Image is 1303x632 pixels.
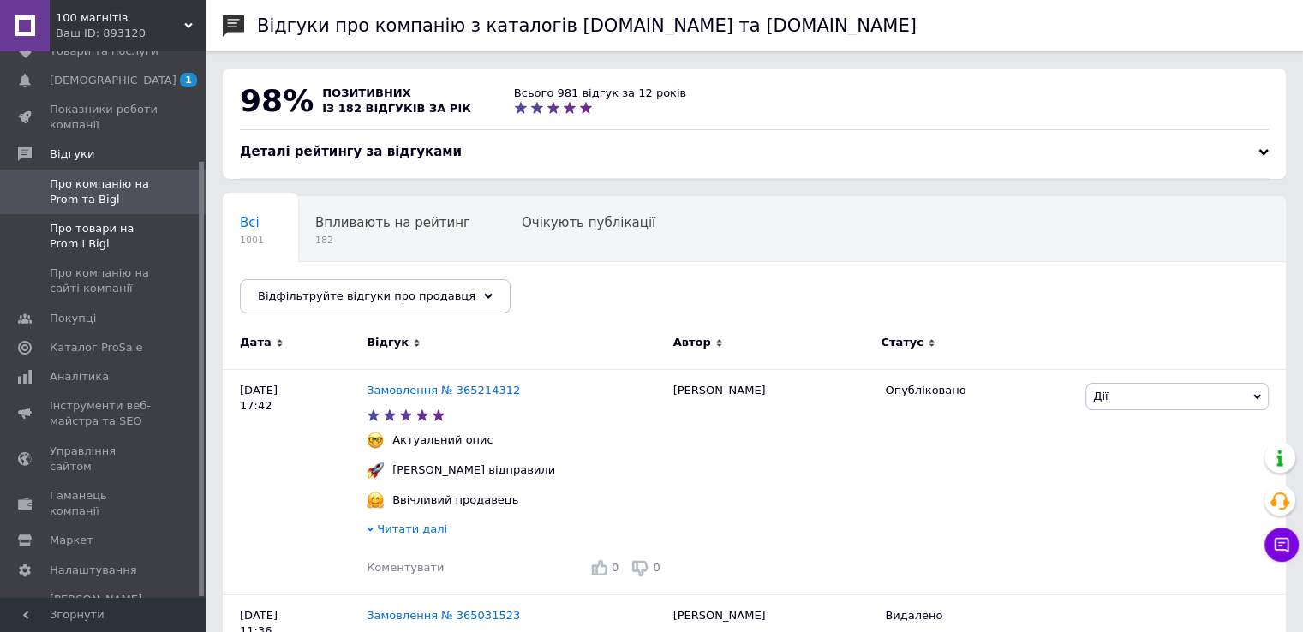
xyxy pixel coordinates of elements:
span: Деталі рейтингу за відгуками [240,144,462,159]
div: Актуальний опис [388,432,498,448]
span: Управління сайтом [50,444,158,474]
div: [PERSON_NAME] [665,369,877,594]
img: :rocket: [367,462,384,479]
div: Опубліковано [885,383,1073,398]
span: 100 магнітів [56,10,184,26]
span: Опубліковані без комен... [240,280,414,295]
span: Відгуки [50,146,94,162]
span: позитивних [322,86,411,99]
div: Опубліковані без коментаря [223,262,448,327]
span: із 182 відгуків за рік [322,102,471,115]
span: Про товари на Prom і Bigl [50,221,158,252]
span: 1001 [240,234,264,247]
a: Замовлення № 365031523 [367,609,520,622]
span: Налаштування [50,563,137,578]
span: Впливають на рейтинг [315,215,470,230]
span: Всі [240,215,260,230]
div: Видалено [885,608,1073,623]
span: Відфільтруйте відгуки про продавця [258,289,475,302]
div: Деталі рейтингу за відгуками [240,143,1269,161]
span: Дії [1093,390,1108,402]
span: Каталог ProSale [50,340,142,355]
button: Чат з покупцем [1264,528,1299,562]
span: Про компанію на сайті компанії [50,265,158,296]
div: Коментувати [367,560,444,575]
span: Про компанію на Prom та Bigl [50,176,158,207]
div: [DATE] 17:42 [223,369,367,594]
div: Ваш ID: 893120 [56,26,206,41]
span: 182 [315,234,470,247]
span: Показники роботи компанії [50,102,158,133]
h1: Відгуки про компанію з каталогів [DOMAIN_NAME] та [DOMAIN_NAME] [257,15,917,36]
span: Інструменти веб-майстра та SEO [50,398,158,429]
img: :hugging_face: [367,492,384,509]
span: Очікують публікації [522,215,655,230]
span: Покупці [50,311,96,326]
span: Коментувати [367,561,444,574]
div: [PERSON_NAME] відправили [388,462,559,478]
span: 98% [240,83,314,118]
span: Відгук [367,335,409,350]
div: Ввічливий продавець [388,492,523,508]
a: Замовлення № 365214312 [367,384,520,396]
span: Гаманець компанії [50,488,158,519]
img: :nerd_face: [367,432,384,449]
span: Дата [240,335,272,350]
span: Маркет [50,533,93,548]
span: [DEMOGRAPHIC_DATA] [50,73,176,88]
span: Аналітика [50,369,109,385]
div: Читати далі [367,522,665,541]
span: Статус [881,335,923,350]
span: 0 [612,561,619,574]
div: Всього 981 відгук за 12 років [514,86,686,101]
span: 0 [653,561,660,574]
span: Читати далі [377,522,447,535]
span: 1 [180,73,197,87]
span: Автор [673,335,711,350]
